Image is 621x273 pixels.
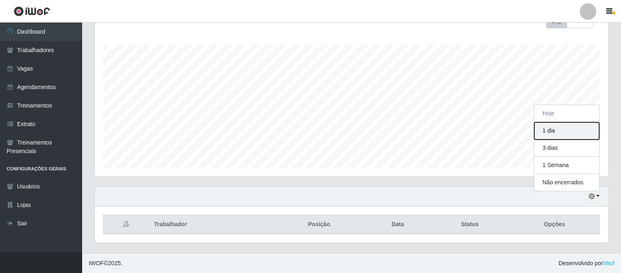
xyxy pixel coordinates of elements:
[89,259,122,268] span: © 2025 .
[534,157,599,174] button: 1 Semana
[603,260,614,266] a: iWof
[14,6,50,16] img: CoreUI Logo
[89,260,104,266] span: IWOF
[534,140,599,157] button: 3 dias
[430,215,509,234] th: Status
[273,215,366,234] th: Posição
[149,215,273,234] th: Trabalhador
[510,215,600,234] th: Opções
[534,105,599,122] button: Hoje
[366,215,430,234] th: Data
[559,259,614,268] span: Desenvolvido por
[534,174,599,191] button: Não encerrados
[534,122,599,140] button: 1 dia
